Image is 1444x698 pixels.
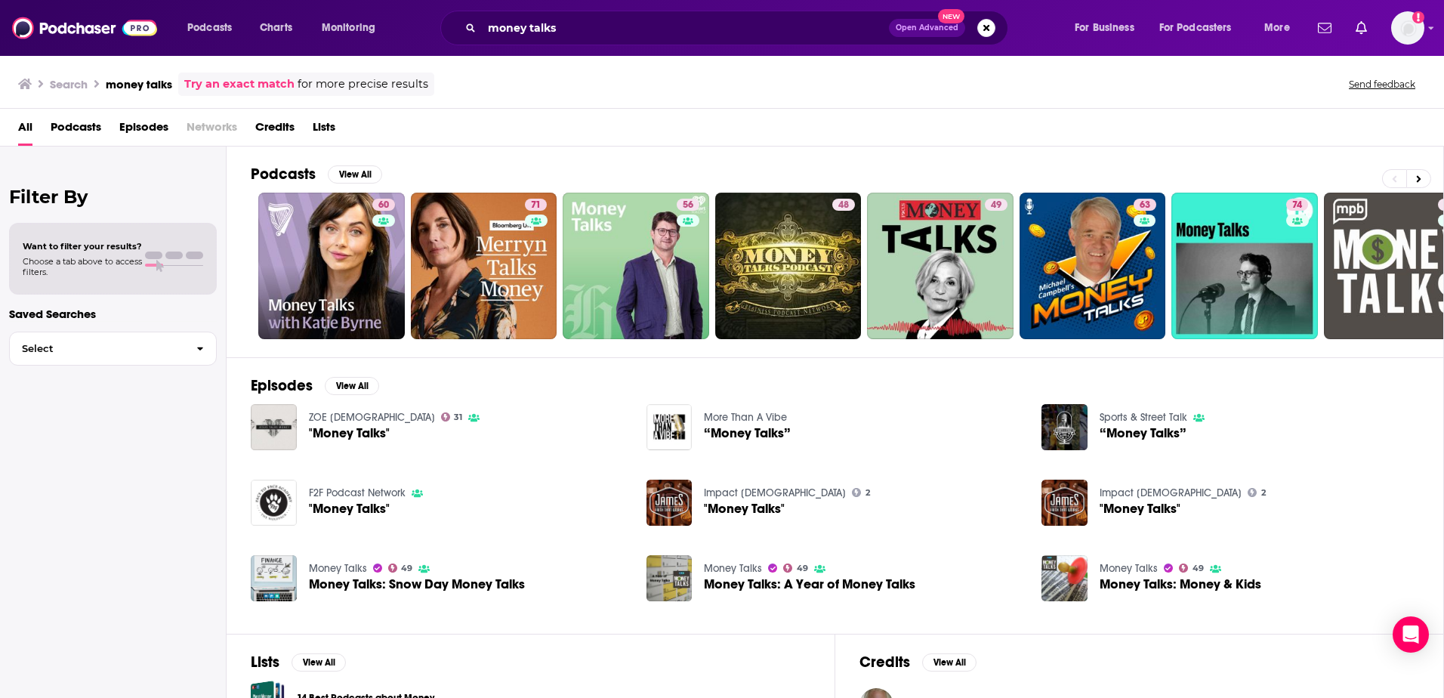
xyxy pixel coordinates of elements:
[9,307,217,321] p: Saved Searches
[1041,404,1088,450] img: “Money Talks”
[1261,490,1266,496] span: 2
[106,77,172,91] h3: money talks
[1292,198,1302,213] span: 74
[1312,15,1338,41] a: Show notifications dropdown
[454,414,462,421] span: 31
[867,193,1014,339] a: 49
[411,193,557,339] a: 71
[1041,480,1088,526] a: "Money Talks"
[292,653,346,672] button: View All
[683,198,693,213] span: 56
[309,578,525,591] a: Money Talks: Snow Day Money Talks
[258,193,405,339] a: 60
[704,427,791,440] a: “Money Talks”
[309,427,390,440] a: "Money Talks"
[563,193,709,339] a: 56
[251,653,279,672] h2: Lists
[177,16,251,40] button: open menu
[1344,78,1420,91] button: Send feedback
[704,562,762,575] a: Money Talks
[1179,564,1204,573] a: 49
[852,488,870,497] a: 2
[525,199,547,211] a: 71
[251,555,297,601] img: Money Talks: Snow Day Money Talks
[12,14,157,42] img: Podchaser - Follow, Share and Rate Podcasts
[1134,199,1156,211] a: 63
[832,199,855,211] a: 48
[184,76,295,93] a: Try an exact match
[23,241,142,252] span: Want to filter your results?
[1393,616,1429,653] div: Open Intercom Messenger
[1391,11,1424,45] img: User Profile
[922,653,977,672] button: View All
[704,502,785,515] a: "Money Talks"
[1100,502,1180,515] a: "Money Talks"
[251,404,297,450] img: "Money Talks"
[388,564,413,573] a: 49
[985,199,1007,211] a: 49
[18,115,32,146] a: All
[865,490,870,496] span: 2
[677,199,699,211] a: 56
[251,376,313,395] h2: Episodes
[704,578,915,591] a: Money Talks: A Year of Money Talks
[251,480,297,526] img: "Money Talks"
[704,486,846,499] a: Impact Christian Church
[859,653,977,672] a: CreditsView All
[1064,16,1153,40] button: open menu
[378,198,389,213] span: 60
[1171,193,1318,339] a: 74
[119,115,168,146] a: Episodes
[298,76,428,93] span: for more precise results
[1020,193,1166,339] a: 63
[1100,578,1261,591] a: Money Talks: Money & Kids
[372,199,395,211] a: 60
[1391,11,1424,45] span: Logged in as nshort92
[251,376,379,395] a: EpisodesView All
[187,17,232,39] span: Podcasts
[1100,562,1158,575] a: Money Talks
[251,165,382,184] a: PodcastsView All
[23,256,142,277] span: Choose a tab above to access filters.
[1286,199,1308,211] a: 74
[51,115,101,146] a: Podcasts
[10,344,184,354] span: Select
[1193,565,1204,572] span: 49
[531,198,541,213] span: 71
[313,115,335,146] a: Lists
[1100,486,1242,499] a: Impact Christian Church
[1264,17,1290,39] span: More
[1140,198,1150,213] span: 63
[309,562,367,575] a: Money Talks
[1248,488,1266,497] a: 2
[250,16,301,40] a: Charts
[255,115,295,146] span: Credits
[646,404,693,450] img: “Money Talks”
[1254,16,1309,40] button: open menu
[482,16,889,40] input: Search podcasts, credits, & more...
[251,653,346,672] a: ListsView All
[646,555,693,601] img: Money Talks: A Year of Money Talks
[797,565,808,572] span: 49
[311,16,395,40] button: open menu
[309,502,390,515] a: "Money Talks"
[1350,15,1373,41] a: Show notifications dropdown
[187,115,237,146] span: Networks
[251,165,316,184] h2: Podcasts
[1149,16,1254,40] button: open menu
